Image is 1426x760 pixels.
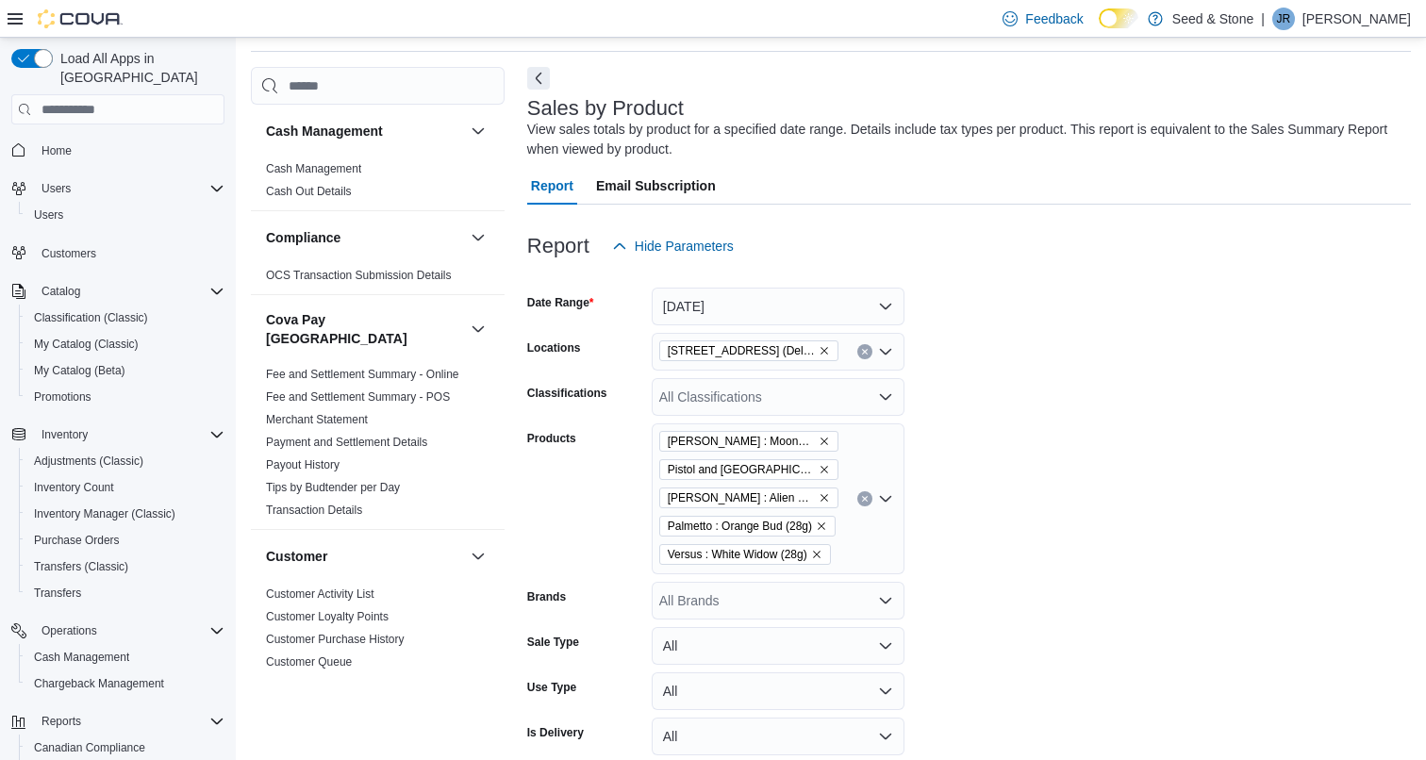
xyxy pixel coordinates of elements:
[26,476,224,499] span: Inventory Count
[26,736,153,759] a: Canadian Compliance
[34,241,224,265] span: Customers
[659,487,838,508] span: BC Green : Alien Gushers Pre-Rolls (20x0.5g)
[266,368,459,381] a: Fee and Settlement Summary - Online
[26,476,122,499] a: Inventory Count
[34,363,125,378] span: My Catalog (Beta)
[26,306,156,329] a: Classification (Classic)
[34,710,89,733] button: Reports
[34,480,114,495] span: Inventory Count
[34,389,91,405] span: Promotions
[527,386,607,401] label: Classifications
[41,246,96,261] span: Customers
[266,481,400,494] a: Tips by Budtender per Day
[26,503,183,525] a: Inventory Manager (Classic)
[26,672,172,695] a: Chargeback Management
[19,331,232,357] button: My Catalog (Classic)
[266,633,405,646] a: Customer Purchase History
[659,544,831,565] span: Versus : White Widow (28g)
[34,506,175,521] span: Inventory Manager (Classic)
[527,120,1401,159] div: View sales totals by product for a specified date range. Details include tax types per product. T...
[26,450,224,472] span: Adjustments (Classic)
[266,310,463,348] h3: Cova Pay [GEOGRAPHIC_DATA]
[266,269,452,282] a: OCS Transaction Submission Details
[266,655,352,669] a: Customer Queue
[34,454,143,469] span: Adjustments (Classic)
[34,207,63,223] span: Users
[26,359,224,382] span: My Catalog (Beta)
[26,529,224,552] span: Purchase Orders
[19,501,232,527] button: Inventory Manager (Classic)
[527,340,581,355] label: Locations
[1172,8,1253,30] p: Seed & Stone
[26,359,133,382] a: My Catalog (Beta)
[811,549,822,560] button: Remove Versus : White Widow (28g) from selection in this group
[659,431,838,452] span: Woody Nelson : Moonshine LTO (14g)
[266,185,352,198] a: Cash Out Details
[26,582,89,604] a: Transfers
[659,516,836,537] span: Palmetto : Orange Bud (28g)
[527,67,550,90] button: Next
[531,167,573,205] span: Report
[53,49,224,87] span: Load All Apps in [GEOGRAPHIC_DATA]
[1099,8,1138,28] input: Dark Mode
[41,714,81,729] span: Reports
[34,423,224,446] span: Inventory
[26,582,224,604] span: Transfers
[34,533,120,548] span: Purchase Orders
[251,583,505,703] div: Customer
[1261,8,1265,30] p: |
[26,333,146,355] a: My Catalog (Classic)
[527,725,584,740] label: Is Delivery
[668,488,815,507] span: [PERSON_NAME] : Alien Gushers Pre-Rolls (20x0.5g)
[4,708,232,735] button: Reports
[659,459,838,480] span: Pistol and Paris : Blue Zushi (7g)
[819,436,830,447] button: Remove Woody Nelson : Moonshine LTO (14g) from selection in this group
[4,136,232,163] button: Home
[34,740,145,755] span: Canadian Compliance
[34,280,88,303] button: Catalog
[4,421,232,448] button: Inventory
[527,97,684,120] h3: Sales by Product
[34,177,224,200] span: Users
[34,650,129,665] span: Cash Management
[41,623,97,638] span: Operations
[26,672,224,695] span: Chargeback Management
[467,545,489,568] button: Customer
[527,680,576,695] label: Use Type
[266,436,427,449] a: Payment and Settlement Details
[266,610,389,623] a: Customer Loyalty Points
[34,138,224,161] span: Home
[34,242,104,265] a: Customers
[251,157,505,210] div: Cash Management
[878,491,893,506] button: Open list of options
[1099,28,1100,29] span: Dark Mode
[4,240,232,267] button: Customers
[34,676,164,691] span: Chargeback Management
[266,228,340,247] h3: Compliance
[26,736,224,759] span: Canadian Compliance
[251,264,505,294] div: Compliance
[878,593,893,608] button: Open list of options
[4,618,232,644] button: Operations
[857,344,872,359] button: Clear input
[857,491,872,506] button: Clear input
[19,448,232,474] button: Adjustments (Classic)
[266,413,368,426] a: Merchant Statement
[41,181,71,196] span: Users
[527,589,566,604] label: Brands
[26,204,71,226] a: Users
[38,9,123,28] img: Cova
[467,318,489,340] button: Cova Pay [GEOGRAPHIC_DATA]
[26,555,224,578] span: Transfers (Classic)
[596,167,716,205] span: Email Subscription
[652,718,904,755] button: All
[266,547,463,566] button: Customer
[878,344,893,359] button: Open list of options
[34,586,81,601] span: Transfers
[34,140,79,162] a: Home
[19,305,232,331] button: Classification (Classic)
[467,226,489,249] button: Compliance
[26,646,137,669] a: Cash Management
[527,235,589,257] h3: Report
[34,710,224,733] span: Reports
